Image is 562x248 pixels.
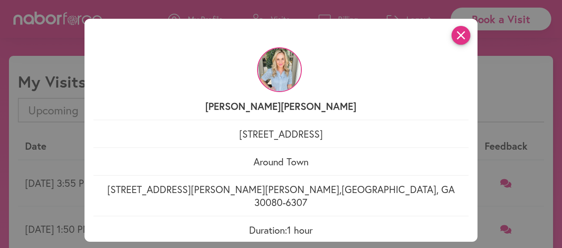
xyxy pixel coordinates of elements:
p: [PERSON_NAME] [PERSON_NAME] [93,100,469,113]
img: nCJyD3pLQZaW2EYYJhxB [257,47,302,92]
p: [STREET_ADDRESS] [93,127,469,140]
p: [STREET_ADDRESS][PERSON_NAME][PERSON_NAME] , [GEOGRAPHIC_DATA] , GA 30080-6307 [93,183,469,209]
p: Duration: 1 hour [93,223,469,236]
p: Around Town [93,155,469,168]
i: close [452,26,470,45]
